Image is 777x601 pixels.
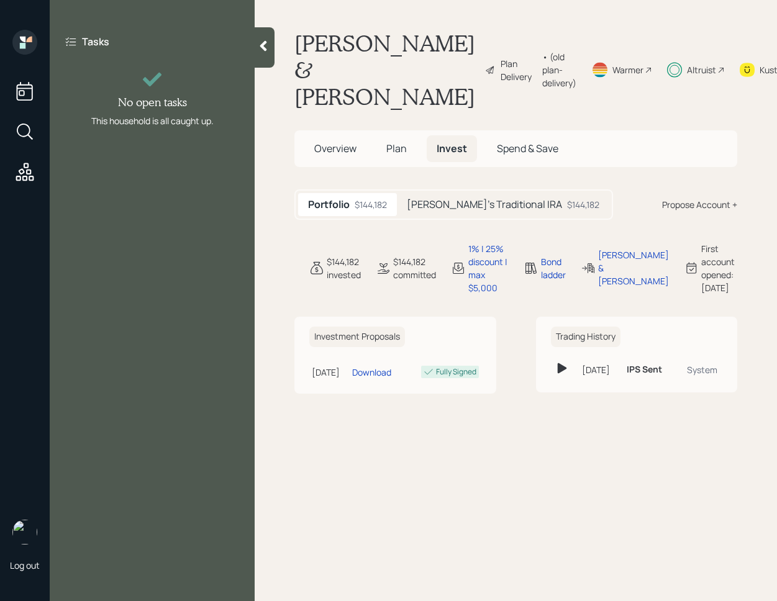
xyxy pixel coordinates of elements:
div: First account opened: [DATE] [701,242,738,294]
div: $144,182 invested [327,255,361,281]
div: [PERSON_NAME] & [PERSON_NAME] [598,248,669,287]
div: Download [352,366,391,379]
div: Warmer [612,63,643,76]
div: $144,182 [567,198,599,211]
span: Overview [314,142,357,155]
div: [DATE] [582,363,617,376]
div: [DATE] [312,366,347,379]
h6: Trading History [551,327,620,347]
div: 1% | 25% discount | max $5,000 [468,242,509,294]
h5: Portfolio [308,199,350,210]
span: Invest [437,142,467,155]
span: Plan [386,142,407,155]
img: retirable_logo.png [12,520,37,545]
h5: [PERSON_NAME]'s Traditional IRA [407,199,562,210]
div: Log out [10,559,40,571]
h6: Investment Proposals [309,327,405,347]
div: $144,182 [355,198,387,211]
h6: IPS Sent [627,364,662,375]
div: System [680,363,718,376]
div: $144,182 committed [393,255,436,281]
div: Plan Delivery [501,57,536,83]
div: This household is all caught up. [91,114,214,127]
div: • (old plan-delivery) [542,50,576,89]
div: Propose Account + [662,198,737,211]
h4: No open tasks [118,96,187,109]
div: Fully Signed [436,366,476,377]
div: Altruist [687,63,716,76]
h1: [PERSON_NAME] & [PERSON_NAME] [294,30,475,111]
div: Bond ladder [541,255,566,281]
span: Spend & Save [497,142,558,155]
label: Tasks [82,35,109,48]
